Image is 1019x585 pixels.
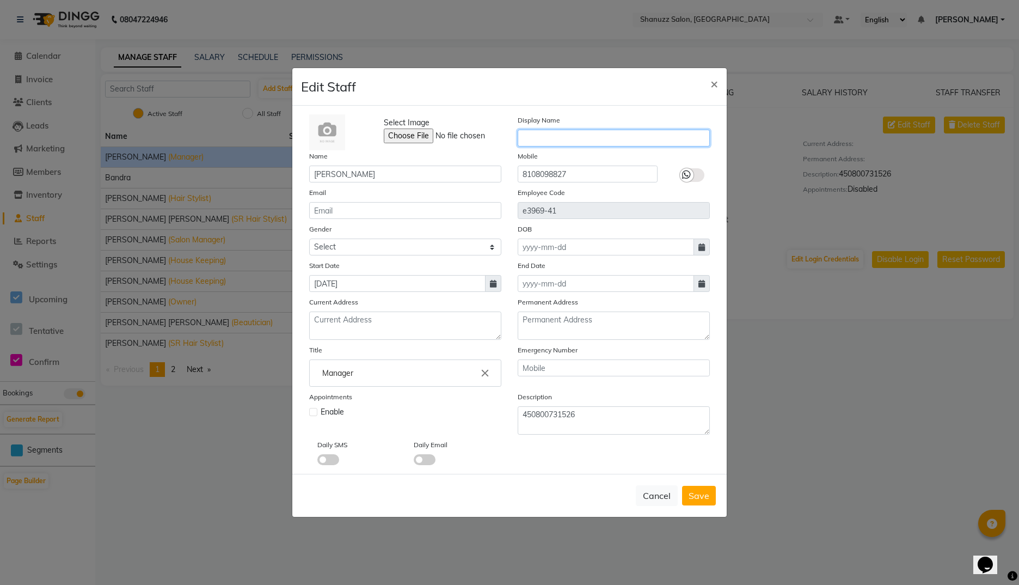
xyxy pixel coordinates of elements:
[317,440,347,450] label: Daily SMS
[309,114,345,150] img: Cinque Terre
[309,224,332,234] label: Gender
[518,151,538,161] label: Mobile
[518,297,578,307] label: Permanent Address
[321,406,344,418] span: Enable
[309,202,501,219] input: Email
[301,77,356,96] h4: Edit Staff
[309,188,326,198] label: Email
[518,275,694,292] input: yyyy-mm-dd
[518,188,565,198] label: Employee Code
[636,485,678,506] button: Cancel
[518,261,545,271] label: End Date
[384,129,532,143] input: Select Image
[518,345,578,355] label: Emergency Number
[682,486,716,505] button: Save
[973,541,1008,574] iframe: chat widget
[414,440,447,450] label: Daily Email
[518,202,710,219] input: Employee Code
[309,275,486,292] input: yyyy-mm-dd
[314,362,496,384] input: Enter the Title
[309,151,328,161] label: Name
[309,166,501,182] input: Name
[309,345,322,355] label: Title
[518,115,560,125] label: Display Name
[689,490,709,501] span: Save
[710,75,718,92] span: ×
[309,261,340,271] label: Start Date
[702,68,727,99] button: Close
[518,239,694,255] input: yyyy-mm-dd
[518,166,658,182] input: Mobile
[309,392,352,402] label: Appointments
[384,117,429,129] span: Select Image
[518,224,532,234] label: DOB
[479,367,491,379] i: Close
[518,359,710,376] input: Mobile
[518,392,552,402] label: Description
[309,297,358,307] label: Current Address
